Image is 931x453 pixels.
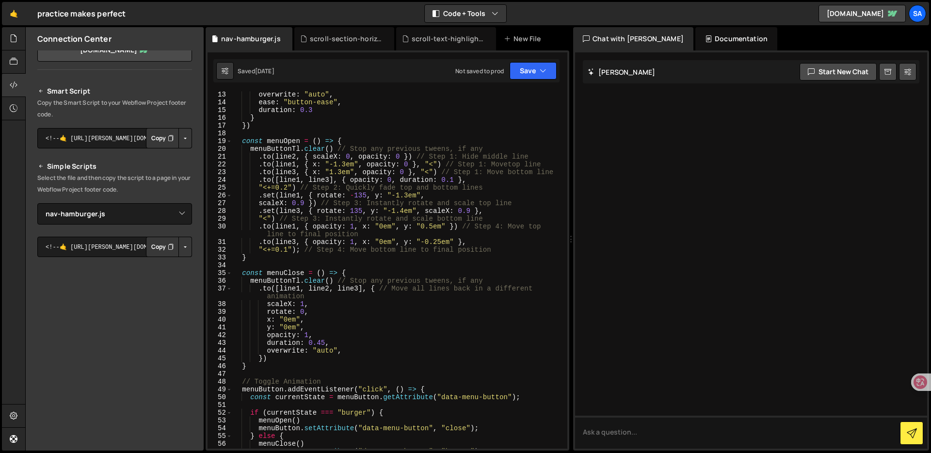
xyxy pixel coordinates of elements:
textarea: <!--🤙 [URL][PERSON_NAME][DOMAIN_NAME]> <script>document.addEventListener("DOMContentLoaded", func... [37,128,192,148]
div: 14 [208,98,232,106]
div: 33 [208,254,232,261]
div: 30 [208,223,232,238]
h2: Smart Script [37,85,192,97]
div: 46 [208,362,232,370]
div: Documentation [695,27,777,50]
p: Copy the Smart Script to your Webflow Project footer code. [37,97,192,120]
div: 26 [208,192,232,199]
iframe: YouTube video player [37,273,193,360]
button: Save [510,62,557,80]
div: 49 [208,386,232,393]
div: 24 [208,176,232,184]
div: 40 [208,316,232,324]
div: 35 [208,269,232,277]
div: 50 [208,393,232,401]
div: 18 [208,129,232,137]
div: Chat with [PERSON_NAME] [573,27,693,50]
button: Copy [146,237,179,257]
div: 28 [208,207,232,215]
div: 52 [208,409,232,417]
div: scroll-text-highlight-opacity.js [412,34,484,44]
div: 25 [208,184,232,192]
div: 56 [208,440,232,448]
h2: Connection Center [37,33,112,44]
div: New File [504,34,545,44]
div: 34 [208,261,232,269]
div: 20 [208,145,232,153]
div: 17 [208,122,232,129]
div: Button group with nested dropdown [146,237,192,257]
h2: Simple Scripts [37,161,192,172]
a: [DOMAIN_NAME] [819,5,906,22]
div: nav-hamburger.js [221,34,281,44]
div: 54 [208,424,232,432]
div: 16 [208,114,232,122]
div: Saved [238,67,274,75]
div: 48 [208,378,232,386]
div: 32 [208,246,232,254]
div: 42 [208,331,232,339]
div: 36 [208,277,232,285]
div: scroll-section-horizontal.js [310,34,383,44]
div: 19 [208,137,232,145]
div: 51 [208,401,232,409]
button: Code + Tools [425,5,506,22]
div: 44 [208,347,232,355]
p: Select the file and then copy the script to a page in your Webflow Project footer code. [37,172,192,195]
div: 37 [208,285,232,300]
a: SA [909,5,926,22]
div: Button group with nested dropdown [146,128,192,148]
div: 21 [208,153,232,161]
div: 47 [208,370,232,378]
div: 38 [208,300,232,308]
a: 🤙 [2,2,26,25]
div: 55 [208,432,232,440]
button: Start new chat [800,63,877,81]
div: 41 [208,324,232,331]
div: [DATE] [255,67,274,75]
div: 27 [208,199,232,207]
textarea: <!--🤙 [URL][PERSON_NAME][DOMAIN_NAME]> <script>document.addEventListener("DOMContentLoaded", func... [37,237,192,257]
div: 29 [208,215,232,223]
div: 39 [208,308,232,316]
div: 15 [208,106,232,114]
div: practice makes perfect [37,8,126,19]
div: 43 [208,339,232,347]
div: 45 [208,355,232,362]
div: 23 [208,168,232,176]
div: 53 [208,417,232,424]
div: 31 [208,238,232,246]
div: Not saved to prod [455,67,504,75]
h2: [PERSON_NAME] [588,67,655,77]
button: Copy [146,128,179,148]
div: 13 [208,91,232,98]
div: 22 [208,161,232,168]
